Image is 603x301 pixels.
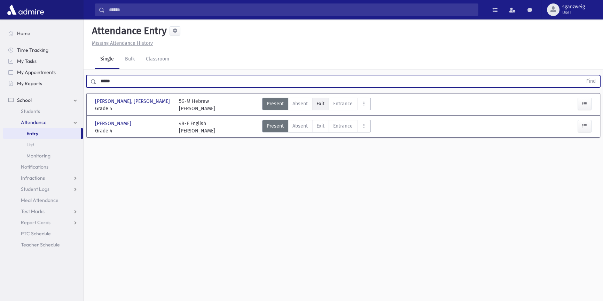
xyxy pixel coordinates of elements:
[3,106,83,117] a: Students
[95,98,171,105] span: [PERSON_NAME], [PERSON_NAME]
[105,3,478,16] input: Search
[316,100,324,107] span: Exit
[3,67,83,78] a: My Appointments
[267,122,284,130] span: Present
[3,172,83,184] a: Infractions
[21,119,47,125] span: Attendance
[17,97,32,103] span: School
[3,117,83,128] a: Attendance
[26,141,34,148] span: List
[3,28,83,39] a: Home
[119,50,140,69] a: Bulk
[333,122,353,130] span: Entrance
[140,50,175,69] a: Classroom
[17,47,48,53] span: Time Tracking
[17,30,30,36] span: Home
[89,40,153,46] a: Missing Attendance History
[562,10,585,15] span: User
[21,186,49,192] span: Student Logs
[21,197,58,203] span: Meal Attendance
[3,217,83,228] a: Report Cards
[26,153,50,159] span: Monitoring
[3,239,83,250] a: Teacher Schedule
[95,127,172,135] span: Grade 4
[179,98,215,112] div: 5G-M Hebrew [PERSON_NAME]
[21,164,48,170] span: Notifications
[3,206,83,217] a: Test Marks
[21,175,45,181] span: Infractions
[21,242,60,248] span: Teacher Schedule
[3,150,83,161] a: Monitoring
[21,230,51,237] span: PTC Schedule
[89,25,167,37] h5: Attendance Entry
[95,50,119,69] a: Single
[292,122,308,130] span: Absent
[3,161,83,172] a: Notifications
[262,120,371,135] div: AttTypes
[21,208,45,214] span: Test Marks
[3,195,83,206] a: Meal Attendance
[3,139,83,150] a: List
[17,58,37,64] span: My Tasks
[3,44,83,56] a: Time Tracking
[95,120,133,127] span: [PERSON_NAME]
[21,108,40,114] span: Students
[179,120,215,135] div: 4B-F English [PERSON_NAME]
[3,95,83,106] a: School
[21,219,50,226] span: Report Cards
[17,69,56,75] span: My Appointments
[262,98,371,112] div: AttTypes
[95,105,172,112] span: Grade 5
[92,40,153,46] u: Missing Attendance History
[316,122,324,130] span: Exit
[3,228,83,239] a: PTC Schedule
[6,3,46,17] img: AdmirePro
[333,100,353,107] span: Entrance
[3,184,83,195] a: Student Logs
[267,100,284,107] span: Present
[26,130,38,137] span: Entry
[17,80,42,87] span: My Reports
[3,78,83,89] a: My Reports
[3,56,83,67] a: My Tasks
[562,4,585,10] span: sganzweig
[582,75,600,87] button: Find
[292,100,308,107] span: Absent
[3,128,81,139] a: Entry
